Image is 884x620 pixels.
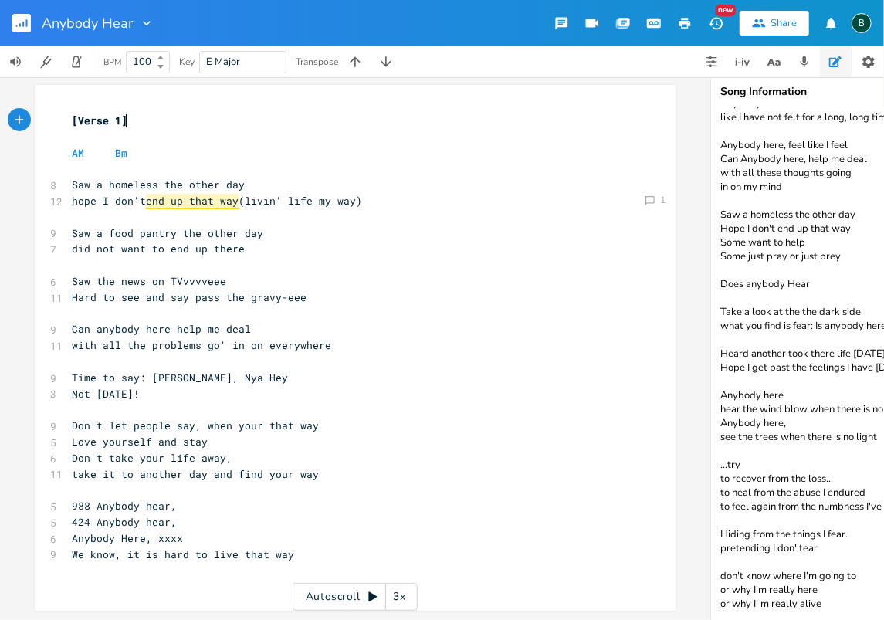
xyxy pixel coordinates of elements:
[72,194,362,208] span: hope I don't (livin' life my way)
[72,274,226,288] span: Saw the news on TVvvvveee
[42,16,133,30] span: Anybody Hear
[72,418,319,432] span: Don't let people say, when your that way
[115,146,127,160] span: Bm
[72,371,288,385] span: Time to say: [PERSON_NAME], Nya Hey
[179,57,195,66] div: Key
[72,547,294,561] span: We know, it is hard to live that way
[206,55,240,69] span: E Major
[700,9,731,37] button: New
[72,387,140,401] span: Not [DATE]!
[72,113,127,127] span: [Verse 1]
[103,58,121,66] div: BPM
[72,467,319,481] span: take it to another day and find your way
[386,583,414,611] div: 3x
[72,435,208,449] span: Love yourself and stay
[72,451,232,465] span: Don't take your life away,
[771,16,797,30] div: Share
[716,5,736,16] div: New
[852,5,872,41] button: B
[72,515,177,529] span: 424 Anybody hear,
[293,583,418,611] div: Autoscroll
[72,146,84,160] span: AM
[660,195,666,205] div: 1
[740,11,809,36] button: Share
[72,531,183,545] span: Anybody Here, xxxx
[72,499,177,513] span: 988 Anybody hear,
[72,242,245,256] span: did not want to end up there
[296,57,338,66] div: Transpose
[146,194,239,209] span: end up that way
[72,226,263,240] span: Saw a food pantry the other day
[72,178,245,191] span: Saw a homeless the other day
[72,338,331,352] span: with all the problems go' in on everywhere
[72,322,251,336] span: Can anybody here help me deal
[72,290,307,304] span: Hard to see and say pass the gravy-eee
[852,13,872,33] div: BruCe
